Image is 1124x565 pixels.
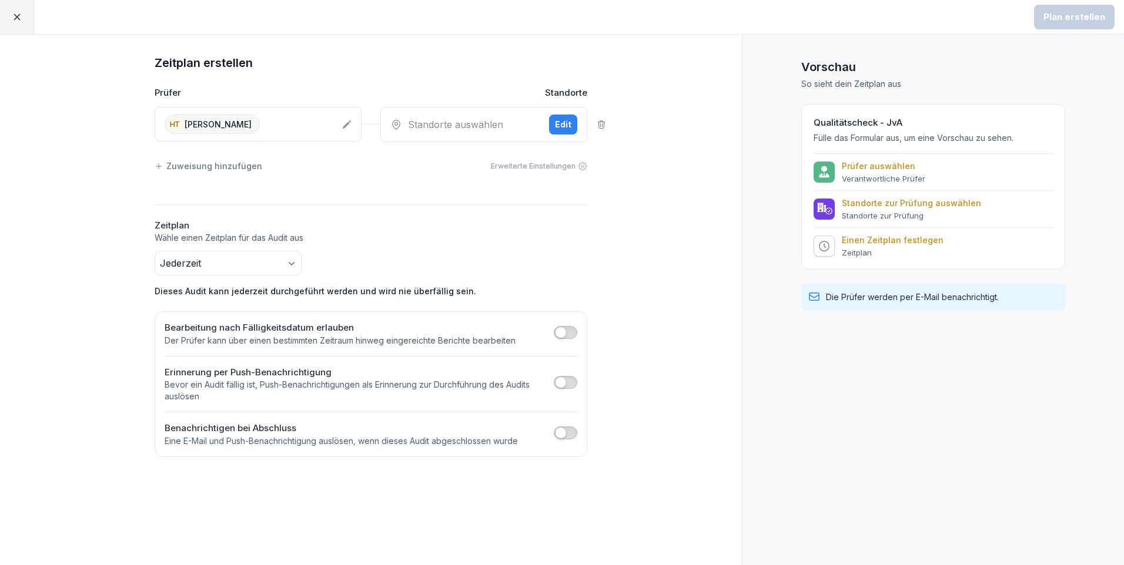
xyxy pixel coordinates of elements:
p: Der Prüfer kann über einen bestimmten Zeitraum hinweg eingereichte Berichte bearbeiten [165,335,516,347]
p: Fülle das Formular aus, um eine Vorschau zu sehen. [814,132,1053,144]
h2: Erinnerung per Push-Benachrichtigung [165,366,548,379]
p: Eine E-Mail und Push-Benachrichtigung auslösen, wenn dieses Audit abgeschlossen wurde [165,435,518,447]
h2: Bearbeitung nach Fälligkeitsdatum erlauben [165,321,516,335]
h1: Zeitplan erstellen [155,53,587,72]
div: Plan erstellen [1043,11,1105,23]
p: So sieht dein Zeitplan aus [801,78,1065,90]
button: Plan erstellen [1034,5,1115,29]
div: Erweiterte Einstellungen [491,161,587,171]
p: Einen Zeitplan festlegen [842,235,944,245]
p: Zeitplan [842,248,944,257]
p: Prüfer auswählen [842,161,925,171]
p: Standorte [545,86,587,100]
div: Zuweisung hinzufügen [155,160,262,172]
h2: Zeitplan [155,219,587,233]
p: Standorte zur Prüfung auswählen [842,198,981,208]
p: Dieses Audit kann jederzeit durchgeführt werden und wird nie überfällig sein. [155,285,587,297]
div: Edit [555,118,571,131]
p: Die Prüfer werden per E-Mail benachrichtigt. [826,291,999,303]
p: Wähle einen Zeitplan für das Audit aus [155,232,587,244]
h2: Qualitätscheck - JvA [814,116,1053,130]
div: Standorte auswählen [390,117,540,132]
p: Verantwortliche Prüfer [842,174,925,183]
p: Standorte zur Prüfung [842,211,981,220]
button: Edit [549,115,577,134]
div: HT [169,118,181,130]
h2: Benachrichtigen bei Abschluss [165,422,518,435]
p: Bevor ein Audit fällig ist, Push-Benachrichtigungen als Erinnerung zur Durchführung des Audits au... [165,379,548,402]
h1: Vorschau [801,58,1065,76]
p: Prüfer [155,86,181,100]
p: [PERSON_NAME] [185,118,252,130]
